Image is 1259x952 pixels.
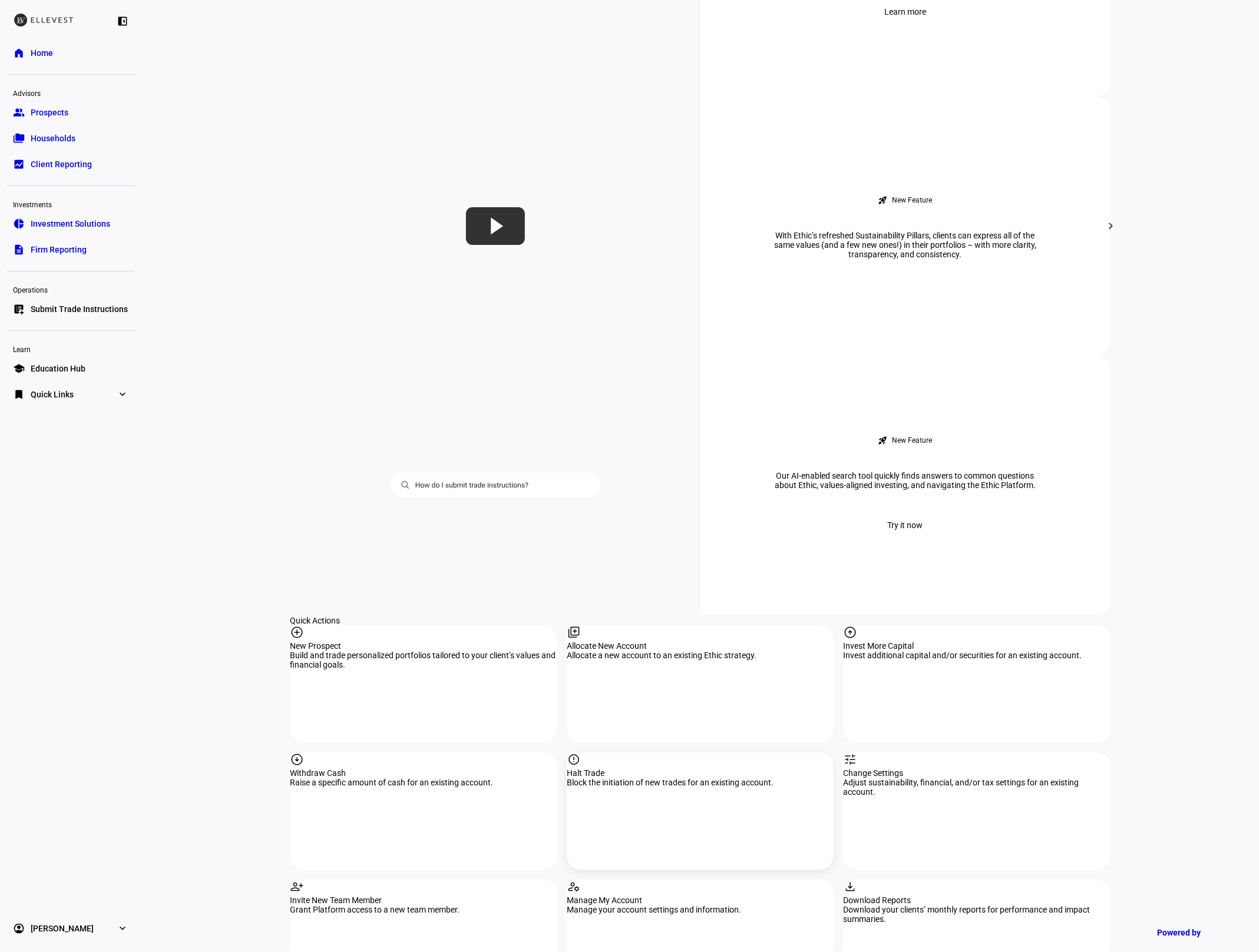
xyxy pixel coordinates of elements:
[13,389,25,400] eth-mat-symbol: bookmark
[878,195,888,205] mat-icon: rocket_launch
[31,47,53,59] span: Home
[843,625,857,639] mat-icon: arrow_circle_up
[567,895,834,905] div: Manage My Account
[874,513,937,537] button: Try it now
[7,340,134,357] div: Learn
[567,905,834,914] div: Manage your account settings and information.
[290,880,305,894] mat-icon: person_add
[7,281,134,297] div: Operations
[290,752,305,767] mat-icon: arrow_circle_down
[758,231,1053,259] div: With Ethic’s refreshed Sustainability Pillars, clients can express all of the same values (and a ...
[1104,219,1118,233] mat-icon: chevron_right
[758,471,1053,490] div: Our AI-enabled search tool quickly finds answers to common questions about Ethic, values-aligned ...
[888,513,923,537] span: Try it now
[7,127,134,150] a: folder_copyHouseholds
[290,641,557,651] div: New Prospect
[290,625,305,639] mat-icon: add_circle
[31,303,128,315] span: Submit Trade Instructions
[567,651,834,660] div: Allocate a new account to an existing Ethic strategy.
[13,244,25,256] eth-mat-symbol: description
[843,641,1110,651] div: Invest More Capital
[843,651,1110,660] div: Invest additional capital and/or securities for an existing account.
[7,212,134,235] a: pie_chartInvestment Solutions
[567,752,581,767] mat-icon: report
[843,778,1110,797] div: Adjust sustainability, financial, and/or tax settings for an existing account.
[31,132,75,144] span: Households
[13,363,25,374] eth-mat-symbol: school
[31,218,110,230] span: Investment Solutions
[290,895,557,905] div: Invite New Team Member
[7,152,134,176] a: bid_landscapeClient Reporting
[31,107,68,118] span: Prospects
[7,41,134,65] a: homeHome
[117,389,128,400] eth-mat-symbol: expand_more
[7,84,134,101] div: Advisors
[31,923,94,934] span: [PERSON_NAME]
[893,436,933,445] div: New Feature
[7,238,134,261] a: descriptionFirm Reporting
[290,651,557,669] div: Build and trade personalized portfolios tailored to your client’s values and financial goals.
[290,616,1111,625] div: Quick Actions
[290,905,557,914] div: Grant Platform access to a new team member.
[843,752,857,767] mat-icon: tune
[567,641,834,651] div: Allocate New Account
[117,923,128,934] eth-mat-symbol: expand_more
[567,625,581,639] mat-icon: library_add
[567,778,834,787] div: Block the initiation of new trades for an existing account.
[117,15,128,27] eth-mat-symbol: left_panel_close
[1151,921,1241,943] a: Powered by
[13,303,25,315] eth-mat-symbol: list_alt_add
[13,47,25,59] eth-mat-symbol: home
[843,905,1110,924] div: Download your clients’ monthly reports for performance and impact summaries.
[893,195,933,205] div: New Feature
[843,768,1110,778] div: Change Settings
[878,436,888,445] mat-icon: rocket_launch
[7,195,134,212] div: Investments
[13,107,25,118] eth-mat-symbol: group
[290,768,557,778] div: Withdraw Cash
[290,778,557,787] div: Raise a specific amount of cash for an existing account.
[13,923,25,934] eth-mat-symbol: account_circle
[13,132,25,144] eth-mat-symbol: folder_copy
[13,158,25,170] eth-mat-symbol: bid_landscape
[843,880,857,894] mat-icon: download
[567,768,834,778] div: Halt Trade
[31,244,87,256] span: Firm Reporting
[31,363,85,374] span: Education Hub
[31,389,74,400] span: Quick Links
[31,158,92,170] span: Client Reporting
[13,218,25,230] eth-mat-symbol: pie_chart
[7,101,134,124] a: groupProspects
[567,880,581,894] mat-icon: manage_accounts
[843,895,1110,905] div: Download Reports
